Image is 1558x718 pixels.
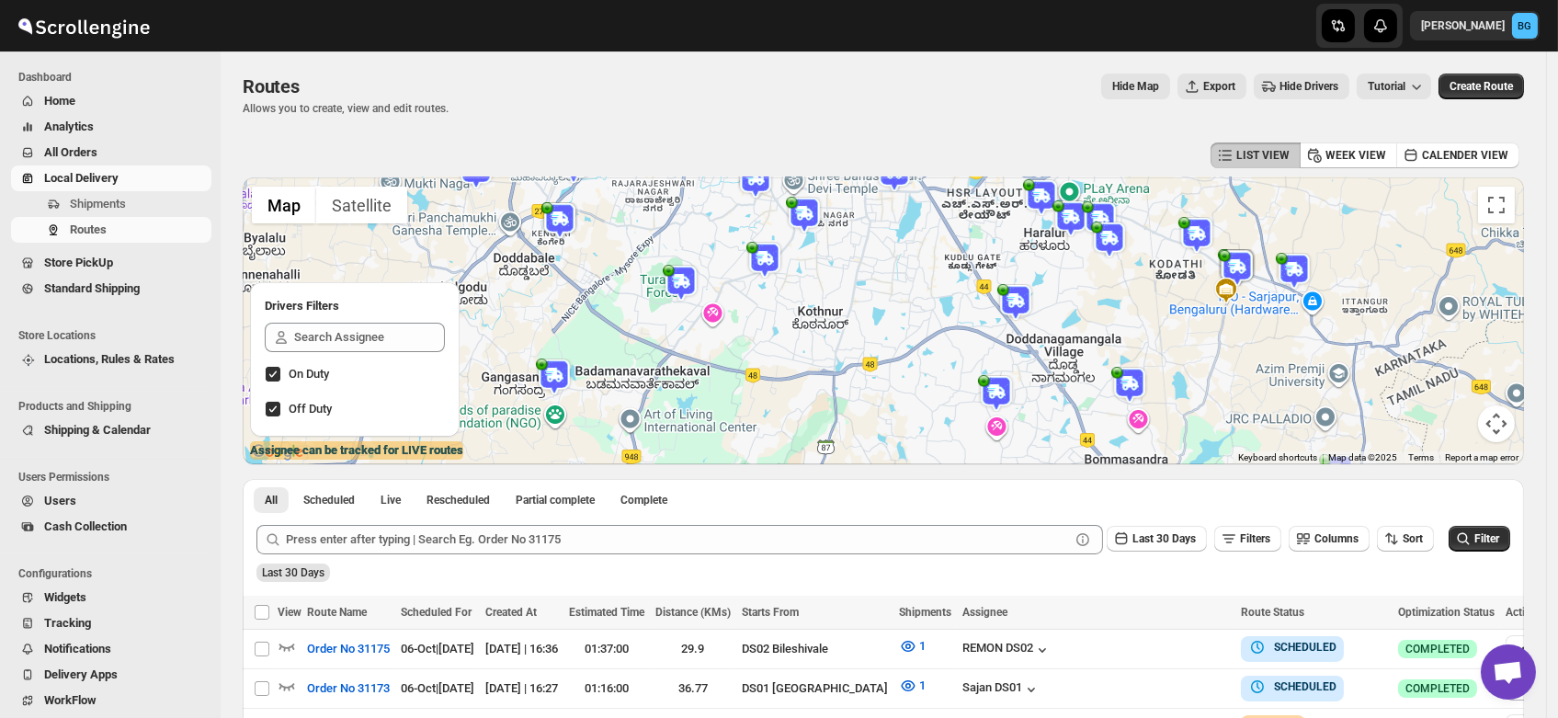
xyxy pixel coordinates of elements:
[1314,532,1359,545] span: Columns
[1403,532,1423,545] span: Sort
[247,440,308,464] img: Google
[44,494,76,507] span: Users
[11,488,211,514] button: Users
[899,606,951,619] span: Shipments
[1279,79,1338,94] span: Hide Drivers
[1450,79,1513,94] span: Create Route
[1357,74,1431,99] button: Tutorial
[1132,532,1196,545] span: Last 30 Days
[1405,642,1470,656] span: COMPLETED
[44,281,140,295] span: Standard Shipping
[44,519,127,533] span: Cash Collection
[1248,638,1336,656] button: SCHEDULED
[1421,18,1505,33] p: [PERSON_NAME]
[11,514,211,540] button: Cash Collection
[70,222,107,236] span: Routes
[243,101,449,116] p: Allows you to create, view and edit routes.
[962,606,1007,619] span: Assignee
[1101,74,1170,99] button: Map action label
[888,632,937,661] button: 1
[70,197,126,211] span: Shipments
[1177,74,1246,99] button: Export
[1112,79,1159,94] span: Hide Map
[15,3,153,49] img: ScrollEngine
[1512,13,1538,39] span: Brajesh Giri
[44,145,97,159] span: All Orders
[11,662,211,688] button: Delivery Apps
[1238,451,1317,464] button: Keyboard shortcuts
[1481,644,1536,700] div: Open chat
[1211,142,1301,168] button: LIST VIEW
[1214,526,1281,552] button: Filters
[18,566,211,581] span: Configurations
[44,120,94,133] span: Analytics
[742,640,888,658] div: DS02 Bileshivale
[485,640,558,658] div: [DATE] | 16:36
[289,402,332,416] span: Off Duty
[294,323,445,352] input: Search Assignee
[1478,187,1515,223] button: Toggle fullscreen view
[485,679,558,698] div: [DATE] | 16:27
[11,688,211,713] button: WorkFlow
[1506,606,1538,619] span: Action
[1478,405,1515,442] button: Map camera controls
[1474,532,1499,545] span: Filter
[252,187,316,223] button: Show street map
[262,566,324,579] span: Last 30 Days
[1377,526,1434,552] button: Sort
[307,679,390,698] span: Order No 31173
[11,585,211,610] button: Widgets
[569,606,644,619] span: Estimated Time
[44,693,97,707] span: WorkFlow
[18,70,211,85] span: Dashboard
[44,256,113,269] span: Store PickUp
[1368,80,1405,93] span: Tutorial
[44,423,151,437] span: Shipping & Calendar
[11,191,211,217] button: Shipments
[655,640,731,658] div: 29.9
[1398,606,1495,619] span: Optimization Status
[1445,452,1518,462] a: Report a map error
[401,681,474,695] span: 06-Oct | [DATE]
[18,328,211,343] span: Store Locations
[265,493,278,507] span: All
[1439,74,1524,99] button: Create Route
[1107,526,1207,552] button: Last 30 Days
[742,679,888,698] div: DS01 [GEOGRAPHIC_DATA]
[247,440,308,464] a: Open this area in Google Maps (opens a new window)
[265,297,445,315] h2: Drivers Filters
[1410,11,1540,40] button: User menu
[243,75,300,97] span: Routes
[1274,680,1336,693] b: SCHEDULED
[1449,526,1510,552] button: Filter
[11,417,211,443] button: Shipping & Calendar
[1236,148,1290,163] span: LIST VIEW
[381,493,401,507] span: Live
[44,352,175,366] span: Locations, Rules & Rates
[655,606,731,619] span: Distance (KMs)
[11,347,211,372] button: Locations, Rules & Rates
[44,616,91,630] span: Tracking
[919,639,926,653] span: 1
[1248,678,1336,696] button: SCHEDULED
[18,470,211,484] span: Users Permissions
[1325,148,1386,163] span: WEEK VIEW
[44,642,111,655] span: Notifications
[296,634,401,664] button: Order No 31175
[303,493,355,507] span: Scheduled
[569,679,644,698] div: 01:16:00
[962,641,1052,659] button: REMON DS02
[1289,526,1370,552] button: Columns
[516,493,595,507] span: Partial complete
[11,610,211,636] button: Tracking
[307,640,390,658] span: Order No 31175
[1518,20,1532,32] text: BG
[11,88,211,114] button: Home
[11,217,211,243] button: Routes
[278,606,301,619] span: View
[962,680,1041,699] button: Sajan DS01
[1274,641,1336,654] b: SCHEDULED
[655,679,731,698] div: 36.77
[1328,452,1397,462] span: Map data ©2025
